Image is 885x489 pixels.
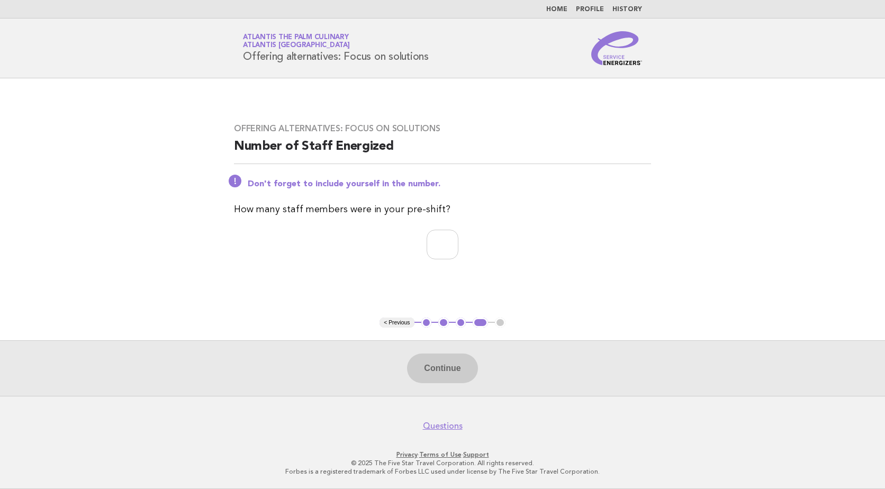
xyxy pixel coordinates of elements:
h1: Offering alternatives: Focus on solutions [243,34,429,62]
a: Terms of Use [419,451,462,458]
p: © 2025 The Five Star Travel Corporation. All rights reserved. [119,459,766,467]
p: Don't forget to include yourself in the number. [248,179,651,189]
a: Support [463,451,489,458]
button: 2 [438,318,449,328]
a: Privacy [396,451,418,458]
button: 1 [421,318,432,328]
a: History [612,6,642,13]
button: 4 [473,318,488,328]
p: Forbes is a registered trademark of Forbes LLC used under license by The Five Star Travel Corpora... [119,467,766,476]
h2: Number of Staff Energized [234,138,651,164]
a: Home [546,6,567,13]
button: 3 [456,318,466,328]
img: Service Energizers [591,31,642,65]
p: · · [119,450,766,459]
a: Profile [576,6,604,13]
button: < Previous [380,318,414,328]
p: How many staff members were in your pre-shift? [234,202,651,217]
a: Questions [423,421,463,431]
span: Atlantis [GEOGRAPHIC_DATA] [243,42,350,49]
h3: Offering alternatives: Focus on solutions [234,123,651,134]
a: Atlantis The Palm CulinaryAtlantis [GEOGRAPHIC_DATA] [243,34,350,49]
